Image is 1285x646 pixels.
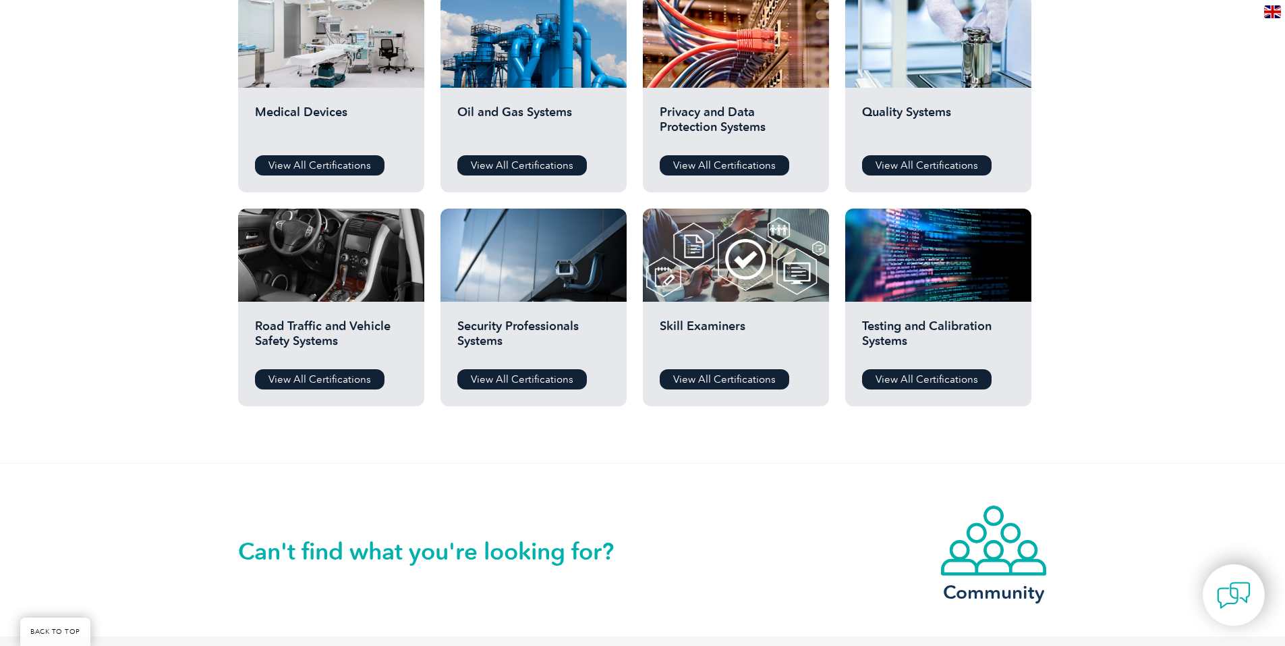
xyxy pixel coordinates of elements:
[660,155,789,176] a: View All Certifications
[255,155,384,176] a: View All Certifications
[660,105,812,145] h2: Privacy and Data Protection Systems
[20,618,90,646] a: BACK TO TOP
[862,369,992,389] a: View All Certifications
[457,155,587,176] a: View All Certifications
[457,369,587,389] a: View All Certifications
[862,319,1015,359] h2: Testing and Calibration Systems
[862,105,1015,145] h2: Quality Systems
[862,155,992,176] a: View All Certifications
[940,504,1048,601] a: Community
[660,319,812,359] h2: Skill Examiners
[1217,578,1251,612] img: contact-chat.png
[255,369,384,389] a: View All Certifications
[660,369,789,389] a: View All Certifications
[1264,5,1281,18] img: en
[255,319,407,359] h2: Road Traffic and Vehicle Safety Systems
[457,319,610,359] h2: Security Professionals Systems
[940,504,1048,577] img: icon-community.webp
[457,105,610,145] h2: Oil and Gas Systems
[255,105,407,145] h2: Medical Devices
[940,584,1048,601] h3: Community
[238,541,643,562] h2: Can't find what you're looking for?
